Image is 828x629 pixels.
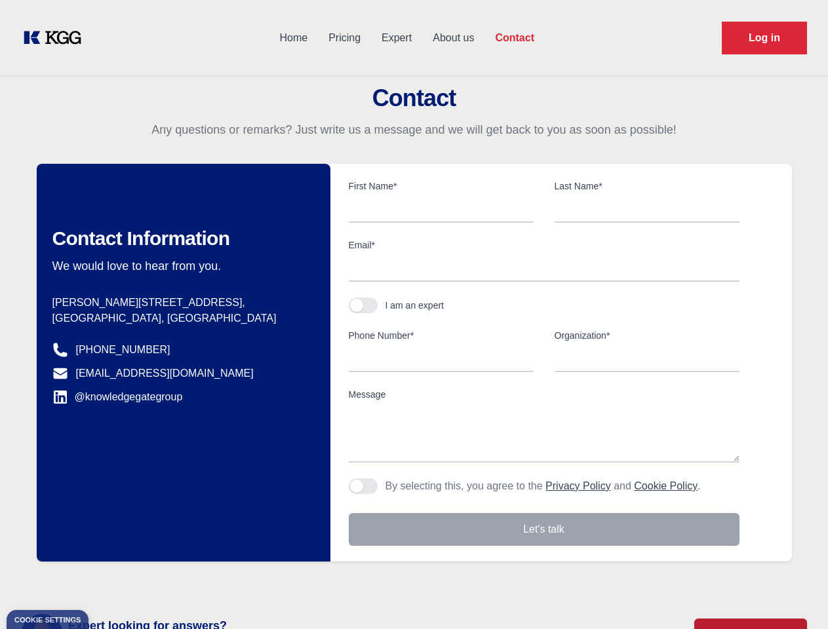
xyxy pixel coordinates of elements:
label: Email* [349,238,739,252]
p: [GEOGRAPHIC_DATA], [GEOGRAPHIC_DATA] [52,311,309,326]
h2: Contact [16,85,812,111]
a: Expert [371,21,422,55]
a: Cookie Policy [634,480,698,491]
p: [PERSON_NAME][STREET_ADDRESS], [52,295,309,311]
label: Phone Number* [349,329,534,342]
a: Pricing [318,21,371,55]
a: Request Demo [722,22,807,54]
label: Organization* [555,329,739,342]
button: Let's talk [349,513,739,546]
a: Contact [484,21,545,55]
p: Any questions or remarks? Just write us a message and we will get back to you as soon as possible! [16,122,812,138]
a: @knowledgegategroup [52,389,183,405]
p: By selecting this, you agree to the and . [385,478,701,494]
label: First Name* [349,180,534,193]
iframe: Chat Widget [762,566,828,629]
a: Privacy Policy [545,480,611,491]
a: [PHONE_NUMBER] [76,342,170,358]
p: We would love to hear from you. [52,258,309,274]
a: Home [269,21,318,55]
a: KOL Knowledge Platform: Talk to Key External Experts (KEE) [21,28,92,48]
a: [EMAIL_ADDRESS][DOMAIN_NAME] [76,366,254,381]
div: Cookie settings [14,617,81,624]
h2: Contact Information [52,227,309,250]
a: About us [422,21,484,55]
label: Message [349,388,739,401]
label: Last Name* [555,180,739,193]
div: I am an expert [385,299,444,312]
